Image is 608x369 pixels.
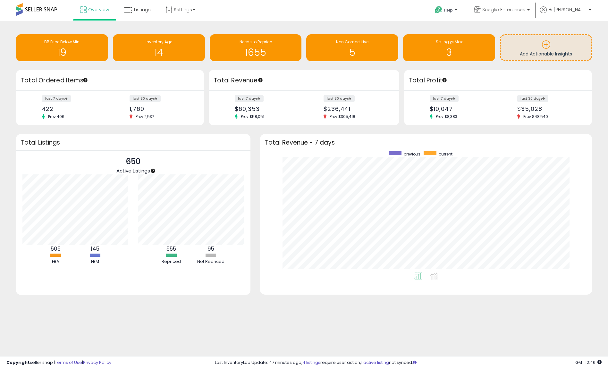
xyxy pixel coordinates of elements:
[113,34,205,61] a: Inventory Age 14
[258,77,263,83] div: Tooltip anchor
[116,47,202,58] h1: 14
[21,140,246,145] h3: Total Listings
[214,76,394,85] h3: Total Revenue
[130,95,161,102] label: last 30 days
[134,6,151,13] span: Listings
[517,105,581,112] div: $35,028
[540,6,591,21] a: Hi [PERSON_NAME]
[207,245,214,253] b: 95
[501,35,591,60] a: Add Actionable Insights
[435,6,443,14] i: Get Help
[406,47,492,58] h1: 3
[76,259,114,265] div: FBM
[240,39,272,45] span: Needs to Reprice
[91,245,99,253] b: 145
[132,114,157,119] span: Prev: 2,537
[82,77,88,83] div: Tooltip anchor
[150,168,156,174] div: Tooltip anchor
[404,151,420,157] span: previous
[235,95,264,102] label: last 7 days
[42,105,106,112] div: 422
[520,51,572,57] span: Add Actionable Insights
[403,34,495,61] a: Selling @ Max 3
[409,76,587,85] h3: Total Profit
[265,140,587,145] h3: Total Revenue - 7 days
[37,259,75,265] div: FBA
[51,245,61,253] b: 505
[326,114,359,119] span: Prev: $305,418
[482,6,525,13] span: Sceglio Enterprises
[213,47,299,58] h1: 1655
[430,105,493,112] div: $10,047
[191,259,230,265] div: Not Repriced
[44,39,80,45] span: BB Price Below Min
[444,7,453,13] span: Help
[116,155,150,168] p: 650
[306,34,398,61] a: Non Competitive 5
[430,95,459,102] label: last 7 days
[548,6,587,13] span: Hi [PERSON_NAME]
[439,151,452,157] span: current
[324,95,355,102] label: last 30 days
[130,105,193,112] div: 1,760
[433,114,460,119] span: Prev: $8,383
[152,259,190,265] div: Repriced
[235,105,299,112] div: $60,353
[238,114,267,119] span: Prev: $58,051
[430,1,464,21] a: Help
[436,39,463,45] span: Selling @ Max
[336,39,368,45] span: Non Competitive
[520,114,551,119] span: Prev: $48,540
[442,77,447,83] div: Tooltip anchor
[21,76,199,85] h3: Total Ordered Items
[42,95,71,102] label: last 7 days
[210,34,302,61] a: Needs to Reprice 1655
[146,39,172,45] span: Inventory Age
[16,34,108,61] a: BB Price Below Min 19
[166,245,176,253] b: 555
[116,167,150,174] span: Active Listings
[517,95,548,102] label: last 30 days
[45,114,68,119] span: Prev: 406
[309,47,395,58] h1: 5
[324,105,388,112] div: $236,441
[88,6,109,13] span: Overview
[19,47,105,58] h1: 19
